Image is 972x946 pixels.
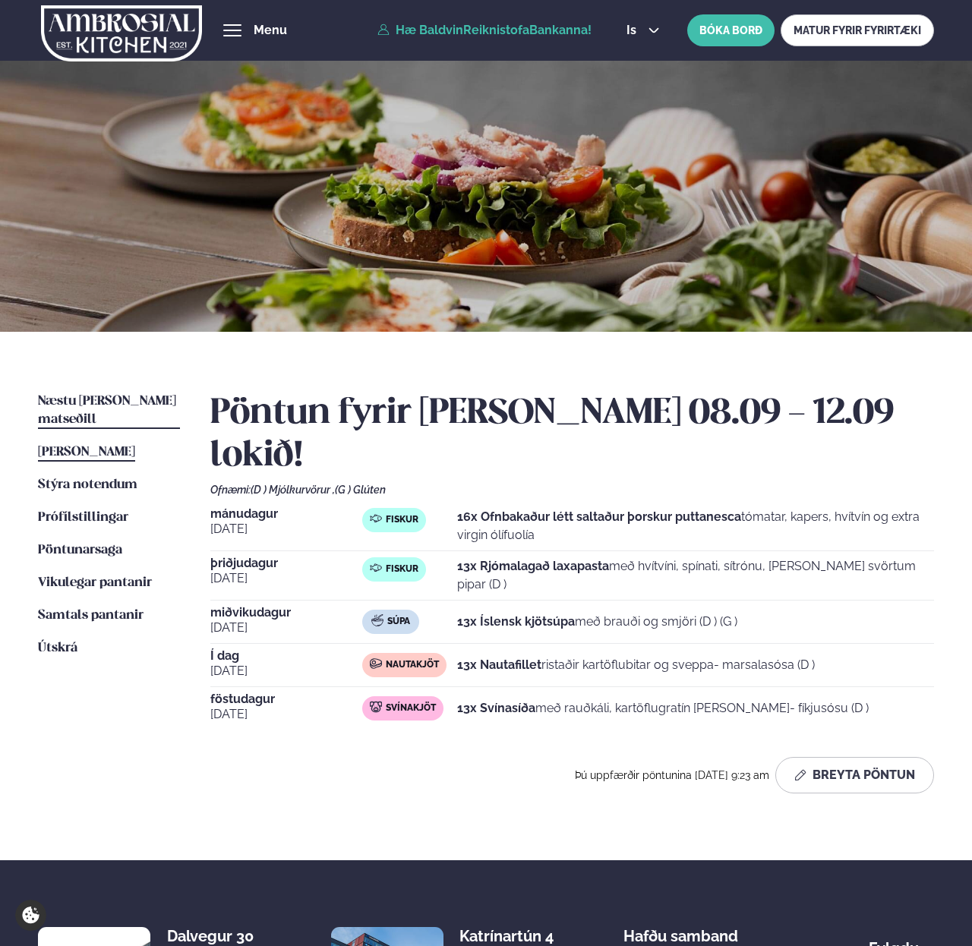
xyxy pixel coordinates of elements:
[38,576,152,589] span: Vikulegar pantanir
[386,659,439,671] span: Nautakjöt
[210,484,933,496] div: Ofnæmi:
[251,484,335,496] span: (D ) Mjólkurvörur ,
[687,14,775,46] button: BÓKA BORÐ
[457,508,933,544] p: tómatar, kapers, hvítvín og extra virgin ólífuolía
[457,614,575,629] strong: 13x Íslensk kjötsúpa
[370,512,382,525] img: fish.svg
[457,613,737,631] p: með brauði og smjöri (D ) (G )
[459,927,580,945] div: Katrínartún 4
[38,541,122,560] a: Pöntunarsaga
[210,569,362,588] span: [DATE]
[210,508,362,520] span: mánudagur
[38,544,122,557] span: Pöntunarsaga
[15,900,46,931] a: Cookie settings
[370,657,382,670] img: beef.svg
[210,693,362,705] span: föstudagur
[457,557,933,594] p: með hvítvíni, spínati, sítrónu, [PERSON_NAME] svörtum pipar (D )
[210,650,362,662] span: Í dag
[38,393,180,429] a: Næstu [PERSON_NAME] matseðill
[387,616,410,628] span: Súpa
[775,757,934,793] button: Breyta Pöntun
[38,509,128,527] a: Prófílstillingar
[386,702,436,714] span: Svínakjöt
[38,478,137,491] span: Stýra notendum
[41,2,202,65] img: logo
[626,24,641,36] span: is
[210,393,933,478] h2: Pöntun fyrir [PERSON_NAME] 08.09 - 12.09 lokið!
[38,446,135,459] span: [PERSON_NAME]
[370,562,382,574] img: fish.svg
[457,559,609,573] strong: 13x Rjómalagað laxapasta
[210,557,362,569] span: þriðjudagur
[371,614,383,626] img: soup.svg
[38,443,135,462] a: [PERSON_NAME]
[38,574,152,592] a: Vikulegar pantanir
[457,699,869,717] p: með rauðkáli, kartöflugratín [PERSON_NAME]- fíkjusósu (D )
[210,662,362,680] span: [DATE]
[614,24,671,36] button: is
[38,395,176,426] span: Næstu [PERSON_NAME] matseðill
[370,701,382,713] img: pork.svg
[38,609,144,622] span: Samtals pantanir
[781,14,934,46] a: MATUR FYRIR FYRIRTÆKI
[457,701,535,715] strong: 13x Svínasíða
[457,657,541,672] strong: 13x Nautafillet
[167,927,288,945] div: Dalvegur 30
[335,484,386,496] span: (G ) Glúten
[210,607,362,619] span: miðvikudagur
[210,619,362,637] span: [DATE]
[575,769,769,781] span: Þú uppfærðir pöntunina [DATE] 9:23 am
[223,21,241,39] button: hamburger
[623,915,738,945] span: Hafðu samband
[457,509,741,524] strong: 16x Ofnbakaður létt saltaður þorskur puttanesca
[457,656,815,674] p: ristaðir kartöflubitar og sveppa- marsalasósa (D )
[38,607,144,625] a: Samtals pantanir
[377,24,592,37] a: Hæ BaldvinReiknistofaBankanna!
[210,705,362,724] span: [DATE]
[386,514,418,526] span: Fiskur
[386,563,418,575] span: Fiskur
[210,520,362,538] span: [DATE]
[38,642,77,654] span: Útskrá
[38,476,137,494] a: Stýra notendum
[38,639,77,657] a: Útskrá
[38,511,128,524] span: Prófílstillingar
